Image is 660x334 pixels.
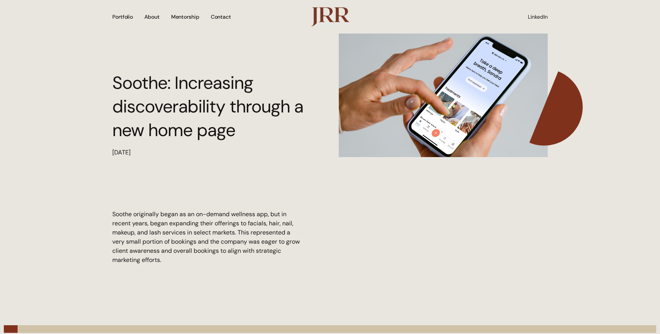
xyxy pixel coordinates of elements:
[144,4,160,30] a: About
[112,71,316,142] h1: Soothe: Increasing discoverability through a new home page
[112,4,286,30] nav: Menu
[171,4,199,30] a: Mentorship
[112,4,133,30] a: Portfolio
[211,4,231,30] a: Contact
[311,7,349,26] img: logo
[112,148,131,156] time: [DATE]
[528,14,548,20] a: LinkedIn
[112,210,302,268] div: Soothe originally began as an on-demand wellness app, but in recent years, began expanding their ...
